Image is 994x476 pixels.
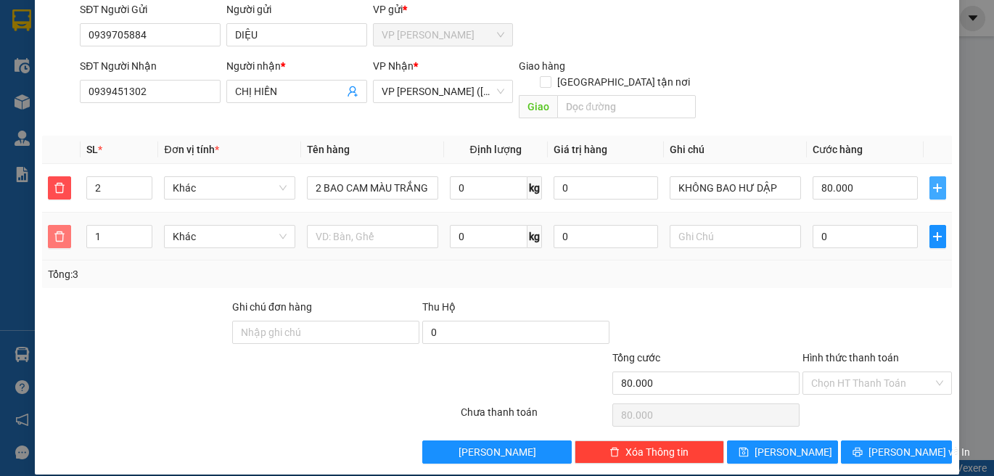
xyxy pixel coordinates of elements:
span: Giá trị hàng [554,144,607,155]
span: [PERSON_NAME] [459,444,536,460]
button: delete [48,176,71,200]
th: Ghi chú [664,136,807,164]
span: SL [86,144,98,155]
div: Người gửi [226,1,367,17]
span: kg [527,176,542,200]
button: delete [48,225,71,248]
span: plus [930,231,945,242]
span: VP Vũng Liêm [382,24,505,46]
div: Người nhận [226,58,367,74]
span: Tên hàng [307,144,350,155]
span: Đơn vị tính [164,144,218,155]
span: plus [930,182,945,194]
span: Khác [173,226,287,247]
button: deleteXóa Thông tin [575,440,724,464]
input: Ghi chú đơn hàng [232,321,419,344]
button: printer[PERSON_NAME] và In [841,440,952,464]
input: 0 [554,176,659,200]
span: Định lượng [469,144,521,155]
span: [PERSON_NAME] [755,444,832,460]
span: kg [527,225,542,248]
span: save [739,447,749,459]
span: Tổng cước [612,352,660,364]
input: VD: Bàn, Ghế [307,225,438,248]
div: SĐT Người Gửi [80,1,221,17]
div: SĐT Người Nhận [80,58,221,74]
label: Ghi chú đơn hàng [232,301,312,313]
span: Giao hàng [519,60,565,72]
button: save[PERSON_NAME] [727,440,838,464]
button: plus [929,225,946,248]
span: delete [609,447,620,459]
div: VP gửi [373,1,514,17]
input: Dọc đường [557,95,696,118]
span: printer [853,447,863,459]
span: [PERSON_NAME] và In [868,444,970,460]
input: Ghi Chú [670,225,801,248]
span: Thu Hộ [422,301,456,313]
span: delete [49,182,70,194]
input: Ghi Chú [670,176,801,200]
span: Khác [173,177,287,199]
label: Hình thức thanh toán [802,352,899,364]
div: Tổng: 3 [48,266,385,282]
button: plus [929,176,946,200]
span: Xóa Thông tin [625,444,689,460]
span: user-add [347,86,358,97]
span: Cước hàng [813,144,863,155]
span: [GEOGRAPHIC_DATA] tận nơi [551,74,696,90]
span: delete [49,231,70,242]
span: VP Nhận [373,60,414,72]
input: VD: Bàn, Ghế [307,176,438,200]
span: Giao [519,95,557,118]
span: VP Trần Phú (Hàng) [382,81,505,102]
input: 0 [554,225,659,248]
div: Chưa thanh toán [459,404,612,430]
button: [PERSON_NAME] [422,440,572,464]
